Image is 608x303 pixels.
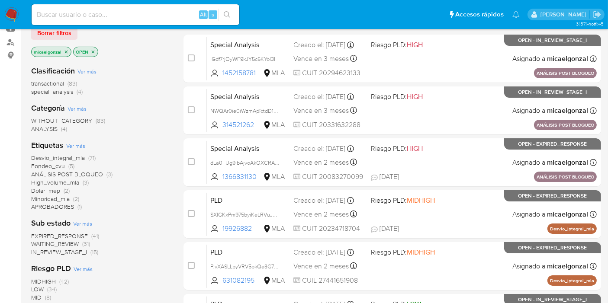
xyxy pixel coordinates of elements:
[540,10,589,19] p: micaelaestefania.gonzalez@mercadolibre.com
[218,9,236,21] button: search-icon
[576,20,604,27] span: 3.157.1-hotfix-5
[592,10,602,19] a: Salir
[212,10,214,19] span: s
[32,9,239,20] input: Buscar usuario o caso...
[512,11,520,18] a: Notificaciones
[200,10,207,19] span: Alt
[455,10,504,19] span: Accesos rápidos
